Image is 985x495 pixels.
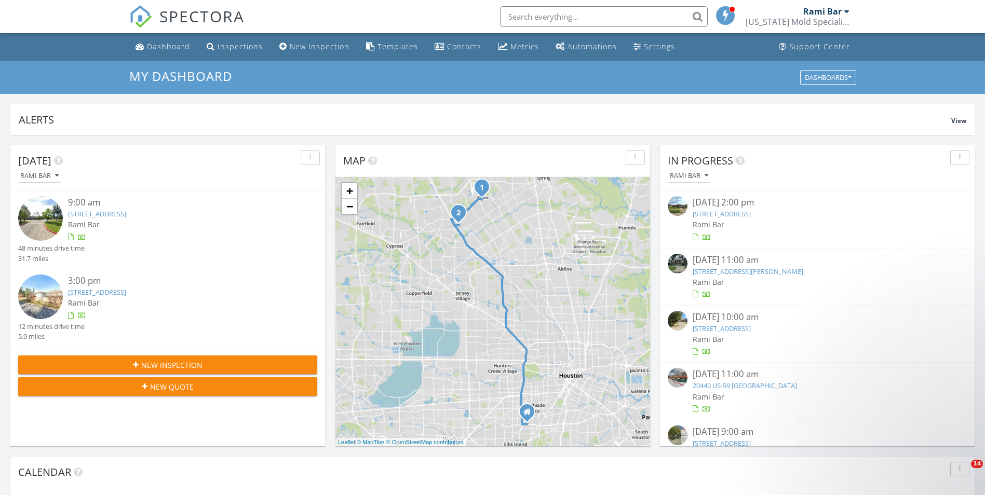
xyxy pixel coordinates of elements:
div: Dashboard [147,42,190,51]
div: Rami Bar [803,6,842,17]
span: In Progress [668,154,733,168]
div: [DATE] 11:00 am [693,254,942,267]
div: 7303 Spring Cypress Rd 818, Spring, TX 77379 [482,187,488,193]
div: | [335,438,466,447]
a: [DATE] 11:00 am 20440 US-59 [GEOGRAPHIC_DATA] Rami Bar [668,368,967,414]
div: Settings [644,42,675,51]
div: [DATE] 9:00 am [693,425,942,438]
img: streetview [18,274,63,319]
span: SPECTORA [159,5,245,27]
a: [DATE] 2:00 pm [STREET_ADDRESS] Rami Bar [668,196,967,242]
img: streetview [18,196,63,241]
a: 3:00 pm [STREET_ADDRESS] Rami Bar 12 minutes drive time 5.9 miles [18,274,317,342]
div: 48 minutes drive time [18,243,85,253]
div: Alerts [19,113,951,127]
a: [STREET_ADDRESS] [693,438,751,448]
a: Settings [629,37,679,57]
img: streetview [668,311,687,331]
a: [STREET_ADDRESS] [693,324,751,333]
input: Search everything... [500,6,708,27]
button: Rami Bar [18,169,61,183]
a: [STREET_ADDRESS] [68,287,126,297]
div: 31.7 miles [18,254,85,264]
div: 16107 Woodbend Trail Dr, Houston, TX 77070 [458,212,465,218]
a: Dashboard [131,37,194,57]
span: Rami Bar [693,392,724,402]
img: streetview [668,425,687,445]
i: 2 [456,210,461,217]
a: Support Center [775,37,854,57]
img: streetview [668,368,687,388]
span: Rami Bar [68,298,100,308]
div: Automations [568,42,617,51]
a: © OpenStreetMap contributors [386,439,464,445]
div: Rami Bar [20,172,59,180]
a: New Inspection [275,37,354,57]
button: New Quote [18,377,317,396]
a: Zoom in [342,183,357,199]
a: [STREET_ADDRESS] [693,209,751,218]
div: 5.9 miles [18,332,85,341]
span: Rami Bar [68,219,100,229]
a: Templates [362,37,422,57]
div: Texas Mold Specialists [746,17,849,27]
span: View [951,116,966,125]
a: [STREET_ADDRESS][PERSON_NAME] [693,267,803,276]
a: Contacts [430,37,485,57]
span: Rami Bar [693,334,724,344]
span: Map [343,154,366,168]
div: Contacts [447,42,481,51]
span: New Quote [150,381,194,392]
button: New Inspection [18,355,317,374]
i: 1 [480,184,484,191]
span: Rami Bar [693,219,724,229]
span: My Dashboard [129,67,232,85]
div: Support Center [789,42,850,51]
div: Metrics [510,42,539,51]
span: New Inspection [141,360,203,370]
div: [DATE] 11:00 am [693,368,942,381]
span: 14 [971,460,983,468]
div: 12 minutes drive time [18,322,85,332]
a: [DATE] 10:00 am [STREET_ADDRESS] Rami Bar [668,311,967,357]
iframe: Intercom live chat [950,460,975,485]
span: Rami Bar [693,277,724,287]
div: New Inspection [290,42,349,51]
div: Inspections [218,42,263,51]
a: 9:00 am [STREET_ADDRESS] Rami Bar 48 minutes drive time 31.7 miles [18,196,317,264]
div: 4302 Woodvalley Dr, Houston TX 77096 [527,411,533,418]
img: The Best Home Inspection Software - Spectora [129,5,152,28]
a: Inspections [203,37,267,57]
a: Automations (Basic) [551,37,621,57]
img: streetview [668,254,687,273]
button: Dashboards [800,70,856,85]
div: Templates [377,42,418,51]
span: Calendar [18,465,71,479]
a: SPECTORA [129,14,245,36]
a: 20440 US-59 [GEOGRAPHIC_DATA] [693,381,797,390]
button: Rami Bar [668,169,710,183]
img: streetview [668,196,687,216]
a: Metrics [494,37,543,57]
span: [DATE] [18,154,51,168]
a: © MapTiler [357,439,385,445]
div: 3:00 pm [68,274,292,287]
a: [STREET_ADDRESS] [68,209,126,218]
a: Zoom out [342,199,357,214]
div: [DATE] 2:00 pm [693,196,942,209]
div: Rami Bar [670,172,708,180]
a: [DATE] 11:00 am [STREET_ADDRESS][PERSON_NAME] Rami Bar [668,254,967,300]
div: Dashboards [805,74,852,81]
a: Leaflet [338,439,355,445]
div: [DATE] 10:00 am [693,311,942,324]
a: [DATE] 9:00 am [STREET_ADDRESS] Rami Bar [668,425,967,472]
div: 9:00 am [68,196,292,209]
